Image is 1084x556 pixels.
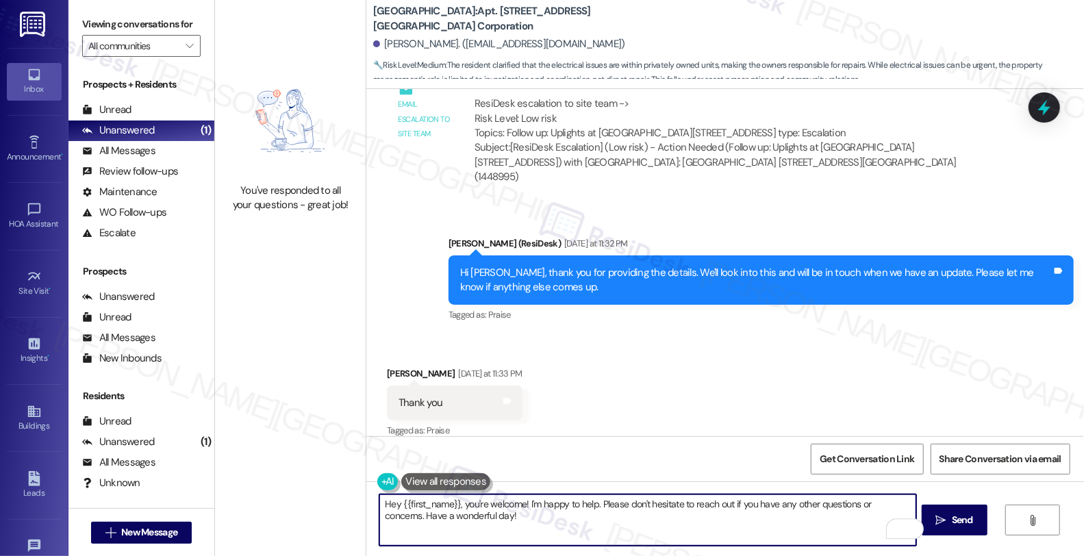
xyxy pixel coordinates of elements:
[922,505,988,535] button: Send
[49,284,51,294] span: •
[91,522,192,544] button: New Message
[387,366,522,386] div: [PERSON_NAME]
[82,123,155,138] div: Unanswered
[197,120,214,141] div: (1)
[387,420,522,440] div: Tagged as:
[230,65,351,176] img: empty-state
[7,265,62,302] a: Site Visit •
[82,476,140,490] div: Unknown
[82,351,162,366] div: New Inbounds
[82,290,155,304] div: Unanswered
[82,435,155,449] div: Unanswered
[7,400,62,437] a: Buildings
[68,77,214,92] div: Prospects + Residents
[373,37,625,51] div: [PERSON_NAME]. ([EMAIL_ADDRESS][DOMAIN_NAME])
[7,467,62,504] a: Leads
[373,58,1084,88] span: : The resident clarified that the electrical issues are within privately owned units, making the ...
[399,396,442,410] div: Thank you
[82,144,155,158] div: All Messages
[105,527,116,538] i: 
[121,525,177,540] span: New Message
[475,140,1000,184] div: Subject: [ResiDesk Escalation] (Low risk) - Action Needed (Follow up: Uplights at [GEOGRAPHIC_DAT...
[186,40,193,51] i: 
[68,264,214,279] div: Prospects
[47,351,49,361] span: •
[230,184,351,213] div: You've responded to all your questions - great job!
[88,35,179,57] input: All communities
[449,236,1074,255] div: [PERSON_NAME] (ResiDesk)
[7,63,62,100] a: Inbox
[561,236,627,251] div: [DATE] at 11:32 PM
[460,266,1052,295] div: Hi [PERSON_NAME], thank you for providing the details. We'll look into this and will be in touch ...
[931,444,1070,475] button: Share Conversation via email
[820,452,914,466] span: Get Conversation Link
[449,305,1074,325] div: Tagged as:
[399,97,452,141] div: Email escalation to site team
[82,414,131,429] div: Unread
[427,425,449,436] span: Praise
[455,366,522,381] div: [DATE] at 11:33 PM
[936,515,946,526] i: 
[82,185,157,199] div: Maintenance
[82,14,201,35] label: Viewing conversations for
[82,205,166,220] div: WO Follow-ups
[811,444,923,475] button: Get Conversation Link
[373,60,446,71] strong: 🔧 Risk Level: Medium
[82,455,155,470] div: All Messages
[373,4,647,34] b: [GEOGRAPHIC_DATA]: Apt. [STREET_ADDRESS][GEOGRAPHIC_DATA] Corporation
[82,226,136,240] div: Escalate
[940,452,1061,466] span: Share Conversation via email
[488,309,511,320] span: Praise
[82,310,131,325] div: Unread
[197,431,214,453] div: (1)
[61,150,63,160] span: •
[7,198,62,235] a: HOA Assistant
[20,12,48,37] img: ResiDesk Logo
[82,164,178,179] div: Review follow-ups
[7,332,62,369] a: Insights •
[475,97,1000,140] div: ResiDesk escalation to site team -> Risk Level: Low risk Topics: Follow up: Uplights at [GEOGRAPH...
[379,494,916,546] textarea: To enrich screen reader interactions, please activate Accessibility in Grammarly extension settings
[952,513,973,527] span: Send
[68,389,214,403] div: Residents
[82,331,155,345] div: All Messages
[82,103,131,117] div: Unread
[1028,515,1038,526] i: 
